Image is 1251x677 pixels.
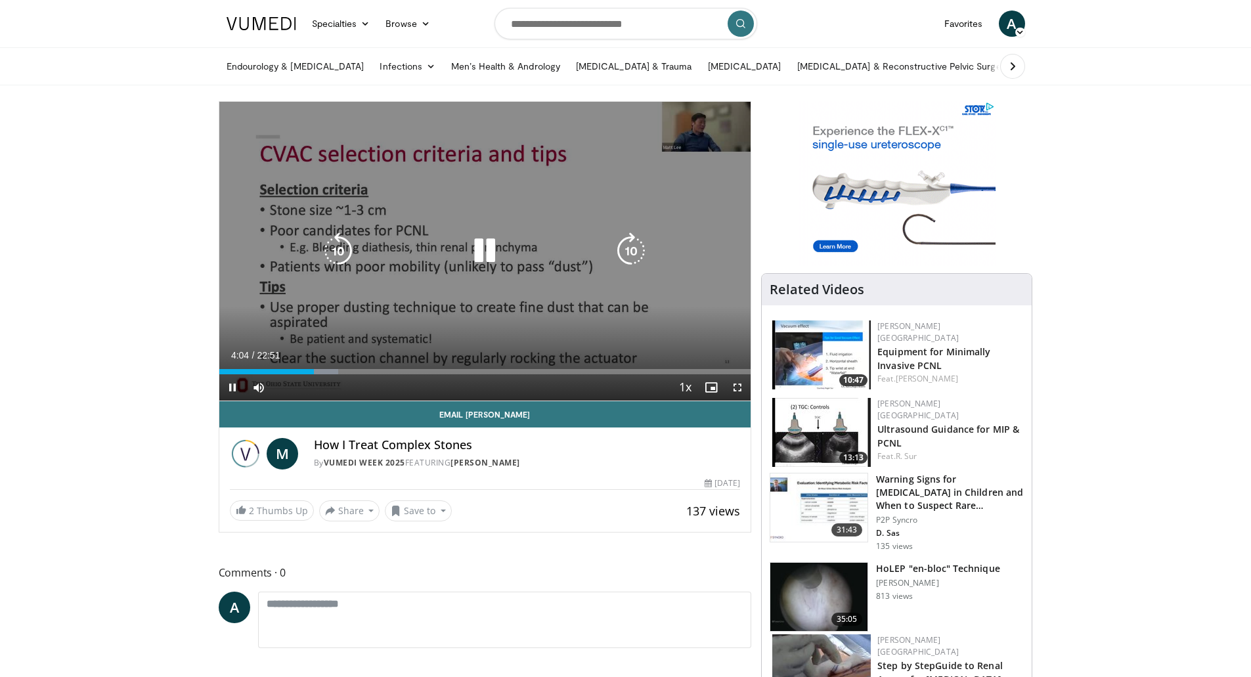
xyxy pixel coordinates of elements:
h3: HoLEP "en-bloc" Technique [876,562,1000,575]
a: [PERSON_NAME] [GEOGRAPHIC_DATA] [877,320,959,343]
div: By FEATURING [314,457,741,469]
a: Browse [378,11,438,37]
a: [PERSON_NAME] [450,457,520,468]
div: Feat. [877,373,1021,385]
p: 135 views [876,541,913,552]
a: Equipment for Minimally Invasive PCNL [877,345,990,372]
div: [DATE] [705,477,740,489]
a: Men’s Health & Andrology [443,53,568,79]
img: fb452d19-f97f-4b12-854a-e22d5bcc68fc.150x105_q85_crop-smart_upscale.jpg [770,563,867,631]
a: Ultrasound Guidance for MIP & PCNL [877,423,1019,449]
input: Search topics, interventions [494,8,757,39]
span: Comments 0 [219,564,752,581]
button: Playback Rate [672,374,698,401]
a: R. Sur [896,450,917,462]
a: Vumedi Week 2025 [324,457,405,468]
div: Feat. [877,450,1021,462]
span: 2 [249,504,254,517]
span: 4:04 [231,350,249,360]
a: Endourology & [MEDICAL_DATA] [219,53,372,79]
button: Pause [219,374,246,401]
span: 137 views [686,503,740,519]
img: b1bc6859-4bdd-4be1-8442-b8b8c53ce8a1.150x105_q85_crop-smart_upscale.jpg [770,473,867,542]
div: Progress Bar [219,369,751,374]
span: 35:05 [831,613,863,626]
img: ae74b246-eda0-4548-a041-8444a00e0b2d.150x105_q85_crop-smart_upscale.jpg [772,398,871,467]
button: Share [319,500,380,521]
a: 13:13 [772,398,871,467]
a: 31:43 Warning Signs for [MEDICAL_DATA] in Children and When to Suspect Rare… P2P Syncro D. Sas 13... [770,473,1024,552]
p: D. Sas [876,528,1024,538]
img: VuMedi Logo [227,17,296,30]
button: Mute [246,374,272,401]
a: M [267,438,298,470]
h4: How I Treat Complex Stones [314,438,741,452]
a: Infections [372,53,443,79]
img: 57193a21-700a-4103-8163-b4069ca57589.150x105_q85_crop-smart_upscale.jpg [772,320,871,389]
a: A [219,592,250,623]
button: Fullscreen [724,374,751,401]
button: Save to [385,500,452,521]
span: 22:51 [257,350,280,360]
a: [MEDICAL_DATA] & Reconstructive Pelvic Surgery [789,53,1017,79]
a: Specialties [304,11,378,37]
a: 35:05 HoLEP "en-bloc" Technique [PERSON_NAME] 813 views [770,562,1024,632]
span: 13:13 [839,452,867,464]
a: [MEDICAL_DATA] [700,53,789,79]
a: [PERSON_NAME] [GEOGRAPHIC_DATA] [877,634,959,657]
a: Favorites [936,11,991,37]
video-js: Video Player [219,102,751,401]
a: [PERSON_NAME] [896,373,958,384]
p: [PERSON_NAME] [876,578,1000,588]
a: [PERSON_NAME] [GEOGRAPHIC_DATA] [877,398,959,421]
button: Enable picture-in-picture mode [698,374,724,401]
h4: Related Videos [770,282,864,297]
span: / [252,350,255,360]
p: P2P Syncro [876,515,1024,525]
a: [MEDICAL_DATA] & Trauma [568,53,700,79]
img: Vumedi Week 2025 [230,438,261,470]
a: A [999,11,1025,37]
h3: Warning Signs for [MEDICAL_DATA] in Children and When to Suspect Rare… [876,473,1024,512]
a: 10:47 [772,320,871,389]
a: Email [PERSON_NAME] [219,401,751,427]
span: 31:43 [831,523,863,536]
p: 813 views [876,591,913,601]
a: 2 Thumbs Up [230,500,314,521]
iframe: Advertisement [799,101,996,265]
span: 10:47 [839,374,867,386]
